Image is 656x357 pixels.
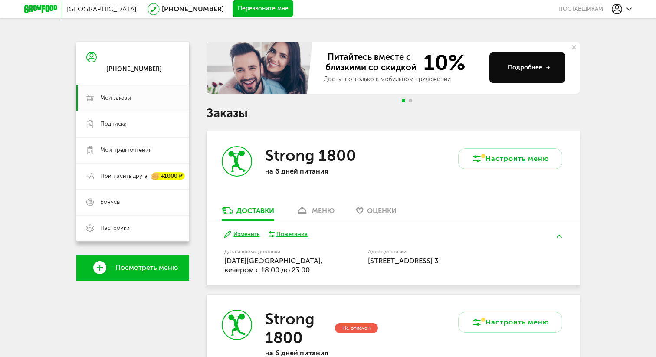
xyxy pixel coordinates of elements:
button: Настроить меню [458,148,562,169]
a: [PHONE_NUMBER] [162,5,224,13]
label: Адрес доставки [368,249,530,254]
a: меню [292,206,339,220]
a: Мои заказы [76,85,189,111]
button: Настроить меню [458,312,562,333]
a: Мои предпочтения [76,137,189,163]
button: Перезвоните мне [233,0,293,18]
label: Дата и время доставки [224,249,324,254]
span: Оценки [367,206,397,215]
a: Настройки [76,215,189,241]
img: family-banner.579af9d.jpg [207,42,315,94]
a: Пригласить друга +1000 ₽ [76,163,189,189]
a: Посмотреть меню [76,255,189,281]
span: [GEOGRAPHIC_DATA] [66,5,137,13]
h1: Заказы [207,108,580,119]
p: на 6 дней питания [265,167,378,175]
a: Подписка [76,111,189,137]
div: [PHONE_NUMBER] [106,66,162,73]
h3: Strong 1800 [265,310,333,347]
span: Подписка [100,120,127,128]
span: Посмотреть меню [115,264,178,272]
span: Go to slide 2 [409,99,412,102]
div: +1000 ₽ [152,173,185,180]
a: Бонусы [76,189,189,215]
div: меню [312,206,335,215]
span: Go to slide 1 [402,99,405,102]
span: Пригласить друга [100,172,148,180]
p: на 6 дней питания [265,349,378,357]
a: Доставки [217,206,279,220]
span: [DATE][GEOGRAPHIC_DATA], вечером c 18:00 до 23:00 [224,256,323,274]
div: Не оплачен [335,323,378,333]
span: Бонусы [100,198,121,206]
a: Оценки [352,206,401,220]
div: Подробнее [508,63,550,72]
span: Мои предпочтения [100,146,151,154]
img: arrow-up-green.5eb5f82.svg [557,235,562,238]
h3: Strong 1800 [265,146,356,165]
button: Изменить [224,230,259,239]
span: Питайтесь вместе с близкими со скидкой [324,52,418,73]
span: [STREET_ADDRESS] 3 [368,256,438,265]
span: Настройки [100,224,130,232]
div: Доставки [236,206,274,215]
span: 10% [418,52,466,73]
button: Подробнее [489,52,565,83]
div: Доступно только в мобильном приложении [324,75,482,84]
button: Пожелания [268,230,308,238]
div: Пожелания [276,230,308,238]
span: Мои заказы [100,94,131,102]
